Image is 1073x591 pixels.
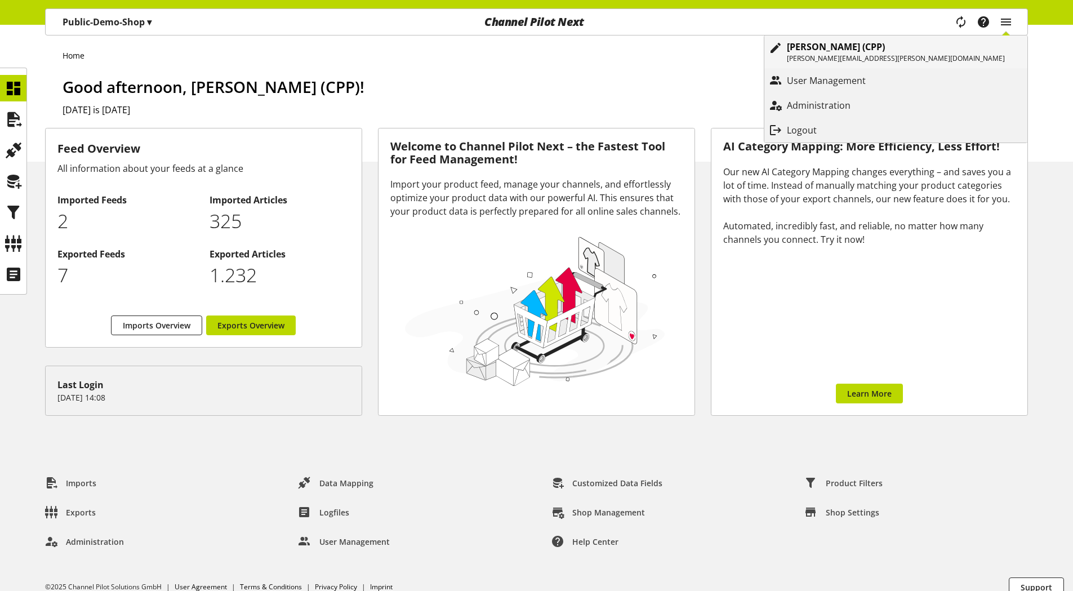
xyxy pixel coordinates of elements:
[764,95,1027,115] a: Administration
[57,162,350,175] div: All information about your feeds at a glance
[206,316,296,335] a: Exports Overview
[787,41,885,53] b: [PERSON_NAME] (CPP)
[63,76,364,97] span: Good afternoon, [PERSON_NAME] (CPP)!
[111,316,202,335] a: Imports Overview
[796,473,892,493] a: Product Filters
[836,384,903,403] a: Learn More
[290,531,399,552] a: User Management
[764,70,1027,91] a: User Management
[390,140,683,166] h3: Welcome to Channel Pilot Next – the Fastest Tool for Feed Management!
[796,502,888,522] a: Shop Settings
[57,378,350,392] div: Last Login
[319,506,349,518] span: Logfiles
[290,473,382,493] a: Data Mapping
[847,388,892,399] span: Learn More
[57,392,350,403] p: [DATE] 14:08
[572,506,645,518] span: Shop Management
[787,123,839,137] p: Logout
[210,193,350,207] h2: Imported Articles
[787,54,1005,64] p: [PERSON_NAME][EMAIL_ADDRESS][PERSON_NAME][DOMAIN_NAME]
[319,536,390,548] span: User Management
[764,35,1027,68] a: [PERSON_NAME] (CPP)[PERSON_NAME][EMAIL_ADDRESS][PERSON_NAME][DOMAIN_NAME]
[66,477,96,489] span: Imports
[572,536,618,548] span: Help center
[63,103,1028,117] h2: [DATE] is [DATE]
[36,473,105,493] a: Imports
[63,15,152,29] p: Public-Demo-Shop
[66,536,124,548] span: Administration
[787,74,888,87] p: User Management
[210,261,350,290] p: 1232
[723,140,1016,153] h3: AI Category Mapping: More Efficiency, Less Effort!
[36,502,105,522] a: Exports
[45,8,1028,35] nav: main navigation
[290,502,358,522] a: Logfiles
[57,261,198,290] p: 7
[787,99,873,112] p: Administration
[319,477,373,489] span: Data Mapping
[57,207,198,235] p: 2
[542,473,671,493] a: Customized Data Fields
[402,232,669,389] img: 78e1b9dcff1e8392d83655fcfc870417.svg
[66,506,96,518] span: Exports
[57,193,198,207] h2: Imported Feeds
[217,319,284,331] span: Exports Overview
[57,247,198,261] h2: Exported Feeds
[210,207,350,235] p: 325
[826,506,879,518] span: Shop Settings
[572,477,662,489] span: Customized Data Fields
[542,502,654,522] a: Shop Management
[723,165,1016,246] div: Our new AI Category Mapping changes everything – and saves you a lot of time. Instead of manually...
[36,531,133,552] a: Administration
[123,319,190,331] span: Imports Overview
[147,16,152,28] span: ▾
[826,477,883,489] span: Product Filters
[542,531,627,552] a: Help center
[390,177,683,218] div: Import your product feed, manage your channels, and effortlessly optimize your product data with ...
[57,140,350,157] h3: Feed Overview
[210,247,350,261] h2: Exported Articles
